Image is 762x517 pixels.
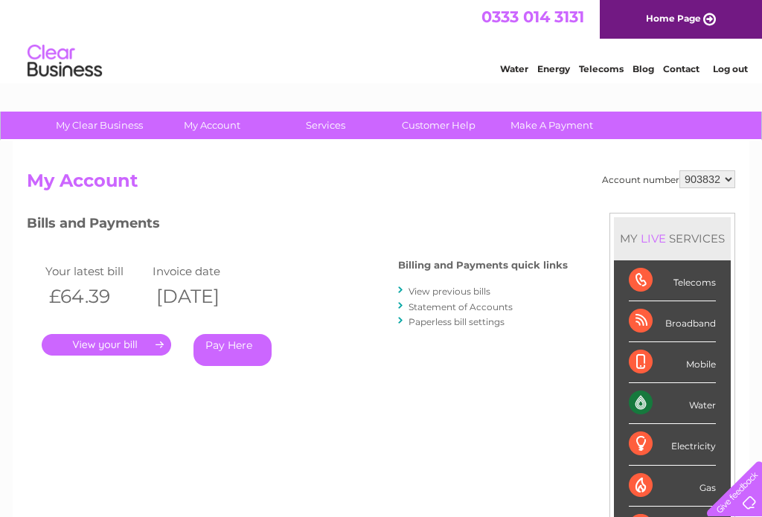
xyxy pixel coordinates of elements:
[398,260,568,271] h4: Billing and Payments quick links
[663,63,699,74] a: Contact
[629,301,716,342] div: Broadband
[38,112,161,139] a: My Clear Business
[409,301,513,312] a: Statement of Accounts
[629,466,716,507] div: Gas
[633,63,654,74] a: Blog
[490,112,613,139] a: Make A Payment
[602,170,735,188] div: Account number
[31,8,734,72] div: Clear Business is a trading name of Verastar Limited (registered in [GEOGRAPHIC_DATA] No. 3667643...
[149,261,256,281] td: Invoice date
[193,334,272,366] a: Pay Here
[481,7,584,26] a: 0333 014 3131
[629,383,716,424] div: Water
[713,63,748,74] a: Log out
[614,217,731,260] div: MY SERVICES
[151,112,274,139] a: My Account
[629,260,716,301] div: Telecoms
[42,334,171,356] a: .
[27,213,568,239] h3: Bills and Payments
[500,63,528,74] a: Water
[42,261,149,281] td: Your latest bill
[377,112,500,139] a: Customer Help
[579,63,624,74] a: Telecoms
[537,63,570,74] a: Energy
[409,316,505,327] a: Paperless bill settings
[149,281,256,312] th: [DATE]
[42,281,149,312] th: £64.39
[638,231,669,245] div: LIVE
[27,170,735,199] h2: My Account
[264,112,387,139] a: Services
[409,286,490,297] a: View previous bills
[629,424,716,465] div: Electricity
[27,39,103,84] img: logo.png
[629,342,716,383] div: Mobile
